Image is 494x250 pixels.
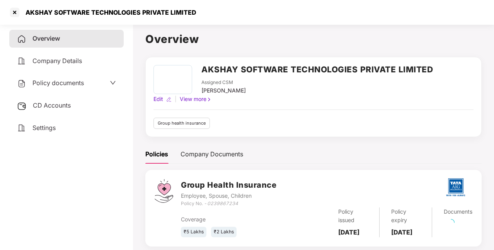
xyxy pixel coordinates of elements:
[206,97,212,102] img: rightIcon
[178,95,213,103] div: View more
[166,97,172,102] img: editIcon
[391,207,420,224] div: Policy expiry
[391,228,412,236] b: [DATE]
[110,80,116,86] span: down
[155,179,173,203] img: svg+xml;base64,PHN2ZyB4bWxucz0iaHR0cDovL3d3dy53My5vcmcvMjAwMC9zdmciIHdpZHRoPSI0Ny43MTQiIGhlaWdodD...
[145,149,168,159] div: Policies
[32,34,60,42] span: Overview
[207,200,238,206] i: 0239867234
[17,101,27,111] img: svg+xml;base64,PHN2ZyB3aWR0aD0iMjUiIGhlaWdodD0iMjQiIHZpZXdCb3g9IjAgMCAyNSAyNCIgZmlsbD0ibm9uZSIgeG...
[17,123,26,133] img: svg+xml;base64,PHN2ZyB4bWxucz0iaHR0cDovL3d3dy53My5vcmcvMjAwMC9zdmciIHdpZHRoPSIyNCIgaGVpZ2h0PSIyNC...
[211,227,237,237] div: ₹2 Lakhs
[173,95,178,103] div: |
[181,227,206,237] div: ₹5 Lakhs
[17,79,26,88] img: svg+xml;base64,PHN2ZyB4bWxucz0iaHR0cDovL3d3dy53My5vcmcvMjAwMC9zdmciIHdpZHRoPSIyNCIgaGVpZ2h0PSIyNC...
[181,200,276,207] div: Policy No. -
[32,57,82,65] span: Company Details
[181,215,278,224] div: Coverage
[17,34,26,44] img: svg+xml;base64,PHN2ZyB4bWxucz0iaHR0cDovL3d3dy53My5vcmcvMjAwMC9zdmciIHdpZHRoPSIyNCIgaGVpZ2h0PSIyNC...
[201,79,246,86] div: Assigned CSM
[201,86,246,95] div: [PERSON_NAME]
[442,174,469,201] img: tatag.png
[181,149,243,159] div: Company Documents
[152,95,165,103] div: Edit
[181,192,276,200] div: Employee, Spouse, Children
[201,63,433,76] h2: AKSHAY SOFTWARE TECHNOLOGIES PRIVATE LIMITED
[338,207,368,224] div: Policy issued
[444,207,472,216] div: Documents
[338,228,359,236] b: [DATE]
[17,57,26,66] img: svg+xml;base64,PHN2ZyB4bWxucz0iaHR0cDovL3d3dy53My5vcmcvMjAwMC9zdmciIHdpZHRoPSIyNCIgaGVpZ2h0PSIyNC...
[145,31,482,48] h1: Overview
[32,124,56,132] span: Settings
[446,218,456,227] span: loading
[21,9,196,16] div: AKSHAY SOFTWARE TECHNOLOGIES PRIVATE LIMITED
[181,179,276,191] h3: Group Health Insurance
[32,79,84,87] span: Policy documents
[33,101,71,109] span: CD Accounts
[153,118,210,129] div: Group health insurance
